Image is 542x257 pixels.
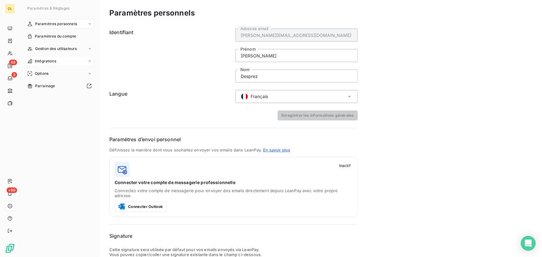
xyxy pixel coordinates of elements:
[251,93,268,100] span: Français
[115,179,353,186] span: Connecter votre compte de messagerie professionnelle
[35,21,77,27] span: Paramètres personnels
[109,247,358,252] p: Cette signature sera utilisée par défaut pour vos emails envoyés via LeanPay.
[109,29,232,83] h6: Identifiant
[35,83,55,89] span: Parrainage
[109,7,195,19] h3: Paramètres personnels
[235,29,358,42] input: placeholder
[7,187,17,193] span: +99
[5,243,15,253] img: Logo LeanPay
[115,162,130,177] img: logo
[109,136,358,143] h6: Paramètres d’envoi personnel
[25,81,94,91] a: Parrainage
[115,202,167,212] button: Connecter Outlook
[278,110,358,120] button: Enregistrer les informations générales
[25,31,94,41] a: Paramètres du compte
[35,34,76,39] span: Paramètres du compte
[521,236,536,251] div: Open Intercom Messenger
[35,71,48,76] span: Options
[35,46,77,52] span: Gestion des utilisateurs
[337,162,353,169] span: Inactif
[11,72,17,78] span: 3
[109,147,262,152] span: Définissez la manière dont vous souhaitez envoyer vos emails dans LeanPay.
[5,4,15,14] div: DL
[109,90,232,103] h6: Langue
[235,49,358,62] input: placeholder
[9,60,17,65] span: 46
[27,6,70,11] span: Paramètres & Réglages
[235,70,358,83] input: placeholder
[263,147,290,152] a: En savoir plus
[109,252,358,257] p: Vous pouvez copier/coller une signature existante dans le champ ci-dessous.
[35,58,56,64] span: Intégrations
[109,232,358,240] h6: Signature
[115,188,353,198] span: Connectez votre compte de messagerie pour envoyer des emails directement depuis LeanPay avec votr...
